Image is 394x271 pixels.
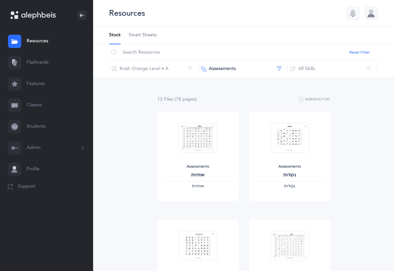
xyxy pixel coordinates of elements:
[287,61,377,77] button: All Skills
[171,97,173,102] span: s
[109,44,378,60] input: Search Resources
[163,164,233,169] div: Assessments
[18,183,35,190] span: Support
[270,231,309,261] img: Test_Form_-_%D7%90%D7%95%D7%AA%D7%99%D7%95%D7%AA_-Script_thumbnail_1703785823.png
[270,123,309,153] img: Test_Form_-_%D7%A0%D7%A7%D7%95%D7%93%D7%95%D7%AA_thumbnail_1703568348.png
[129,32,157,39] span: Smart Sheets
[109,8,145,19] div: Resources
[192,184,204,188] span: ‫אותיות‬
[179,123,217,153] img: Test_Form_-_%D7%90%D7%95%D7%AA%D7%99%D7%95%D7%AA_thumbnail_1703568131.png
[194,97,196,102] span: s
[349,49,370,55] button: Reset Filter
[299,96,330,104] button: Remediation
[198,61,288,77] button: Assessments
[254,164,325,169] div: Assessments
[109,61,198,77] button: Kriah Orange Level • A
[163,172,233,179] div: אותיות
[175,97,197,102] span: (78 page )
[179,231,217,261] img: Test_Form_-_%D7%90%D7%95%D7%AA%D7%99%D7%95%D7%AA_%D7%95%D7%A0%D7%A7%D7%95%D7%93%D7%95%D7%AA_L2_th...
[157,97,173,102] span: 13 File
[254,172,325,179] div: נקודות
[284,184,295,188] span: ‫נקודות‬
